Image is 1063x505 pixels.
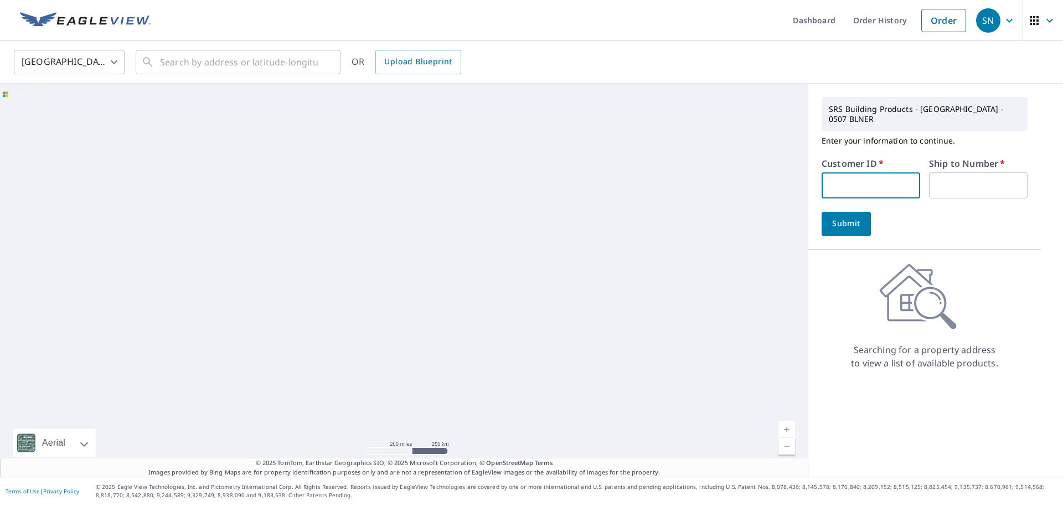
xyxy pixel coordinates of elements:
[6,488,79,494] p: |
[43,487,79,495] a: Privacy Policy
[822,159,884,168] label: Customer ID
[14,47,125,78] div: [GEOGRAPHIC_DATA]
[6,487,40,495] a: Terms of Use
[384,55,452,69] span: Upload Blueprint
[13,429,96,457] div: Aerial
[96,483,1057,499] p: © 2025 Eagle View Technologies, Inc. and Pictometry International Corp. All Rights Reserved. Repo...
[39,429,69,457] div: Aerial
[352,50,461,74] div: OR
[822,212,871,236] button: Submit
[929,159,1005,168] label: Ship to Number
[20,12,151,29] img: EV Logo
[830,217,862,231] span: Submit
[976,8,1000,33] div: SN
[778,421,795,438] a: Current Level 5, Zoom In
[160,47,318,78] input: Search by address or latitude-longitude
[921,9,966,32] a: Order
[850,343,999,370] p: Searching for a property address to view a list of available products.
[824,100,1025,129] p: SRS Building Products - [GEOGRAPHIC_DATA] - 0507 BLNER
[486,458,533,467] a: OpenStreetMap
[256,458,553,468] span: © 2025 TomTom, Earthstar Geographics SIO, © 2025 Microsoft Corporation, ©
[375,50,461,74] a: Upload Blueprint
[822,131,1028,150] p: Enter your information to continue.
[535,458,553,467] a: Terms
[778,438,795,455] a: Current Level 5, Zoom Out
